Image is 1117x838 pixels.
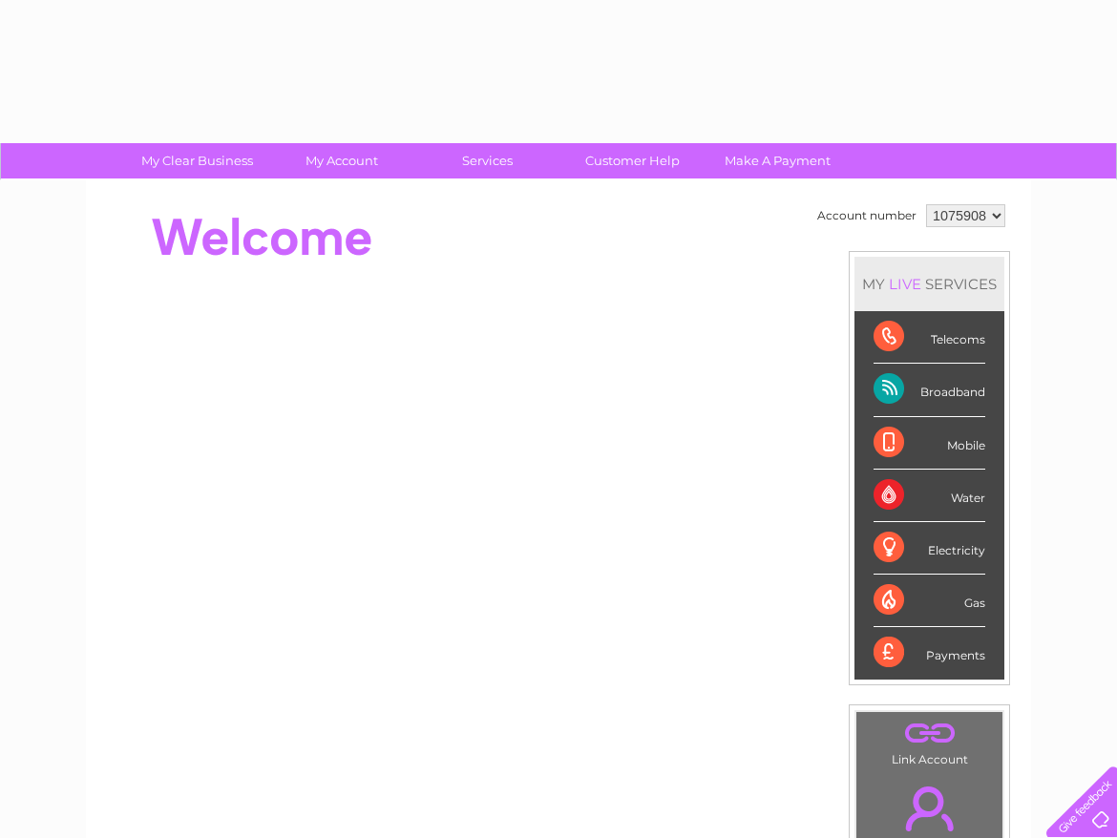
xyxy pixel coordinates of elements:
td: Account number [812,199,921,232]
div: Telecoms [874,311,985,364]
div: Mobile [874,417,985,470]
div: LIVE [885,275,925,293]
div: Payments [874,627,985,679]
div: Gas [874,575,985,627]
div: Water [874,470,985,522]
a: . [861,717,998,750]
a: Customer Help [554,143,711,178]
div: MY SERVICES [854,257,1004,311]
a: Make A Payment [699,143,856,178]
a: My Account [263,143,421,178]
div: Broadband [874,364,985,416]
div: Electricity [874,522,985,575]
td: Link Account [855,711,1003,771]
a: Services [409,143,566,178]
a: My Clear Business [118,143,276,178]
